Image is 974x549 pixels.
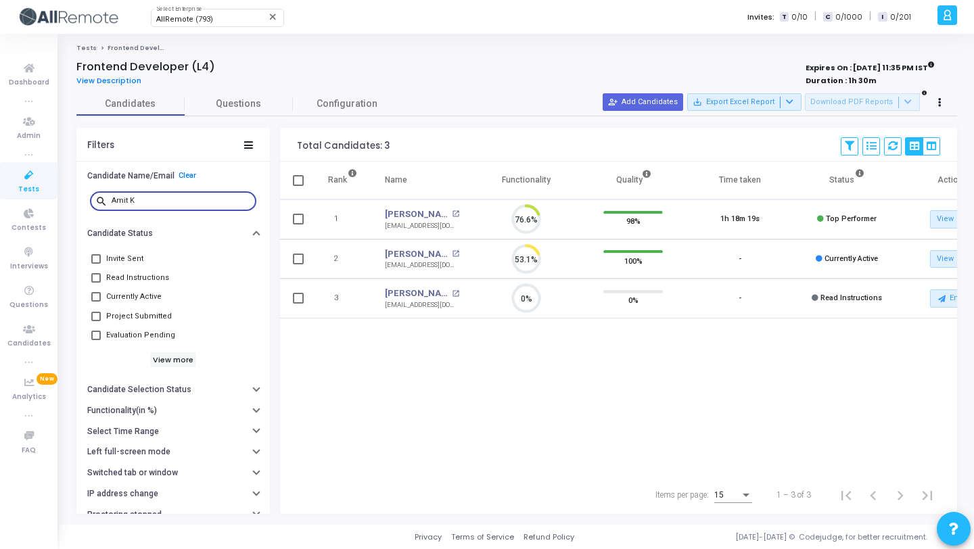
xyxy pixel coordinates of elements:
div: Name [385,172,407,187]
button: Previous page [860,481,887,508]
span: I [878,12,887,22]
div: [DATE]-[DATE] © Codejudge, for better recruitment. [574,531,957,543]
th: Status [793,162,900,199]
a: [PERSON_NAME] [385,247,448,261]
button: Left full-screen mode [76,441,270,462]
div: 1h 18m 19s [720,214,760,225]
button: Download PDF Reports [805,93,920,111]
th: Functionality [473,162,580,199]
div: - [739,293,741,304]
a: [PERSON_NAME] [385,287,448,300]
h6: Candidate Name/Email [87,171,175,181]
div: Time taken [719,172,761,187]
span: | [869,9,871,24]
span: View Description [76,75,141,86]
span: T [780,12,789,22]
span: Currently Active [106,289,162,305]
td: 3 [314,279,371,318]
h6: Select Time Range [87,427,159,437]
span: Questions [185,97,293,111]
td: 2 [314,239,371,279]
mat-icon: open_in_new [452,250,459,258]
th: Rank [314,162,371,199]
span: C [823,12,832,22]
button: Export Excel Report [687,93,802,111]
span: Read Instructions [820,293,882,302]
mat-icon: search [95,195,112,207]
input: Search... [112,197,251,205]
h6: Candidate Status [87,229,153,239]
th: Quality [580,162,687,199]
h6: Candidate Selection Status [87,385,191,395]
a: Clear [179,171,196,180]
span: Top Performer [826,214,877,223]
div: [EMAIL_ADDRESS][DOMAIN_NAME] [385,260,459,270]
div: [EMAIL_ADDRESS][DOMAIN_NAME] [385,300,459,310]
strong: Expires On : [DATE] 11:35 PM IST [806,59,935,74]
span: Analytics [12,391,46,403]
span: | [814,9,816,24]
span: New [37,373,57,385]
td: 1 [314,199,371,239]
button: Proctoring stopped [76,504,270,525]
h6: Functionality(in %) [87,406,157,416]
div: View Options [905,137,940,156]
mat-icon: person_add_alt [608,97,618,107]
a: Tests [76,44,97,52]
h6: Proctoring stopped [87,510,162,520]
button: Candidate Selection Status [76,379,270,400]
span: Questions [9,300,48,311]
div: Total Candidates: 3 [297,141,390,151]
span: Interviews [10,261,48,272]
a: Terms of Service [451,531,514,543]
span: Evaluation Pending [106,327,175,343]
button: Candidate Name/EmailClear [76,165,270,186]
button: IP address change [76,483,270,504]
span: AllRemote (793) [156,15,213,24]
span: 98% [626,214,641,228]
mat-icon: open_in_new [452,290,459,297]
mat-select: Items per page: [714,491,752,500]
button: Last page [914,481,941,508]
button: First page [833,481,860,508]
span: Read Instructions [106,270,169,286]
label: Invites: [747,11,774,23]
mat-icon: open_in_new [452,210,459,218]
mat-icon: open_in_new [956,253,967,264]
button: Candidate Status [76,223,270,244]
div: Filters [87,140,114,151]
span: 100% [624,254,643,267]
h4: Frontend Developer (L4) [76,60,215,74]
a: [PERSON_NAME] [385,208,448,221]
a: Refund Policy [524,531,574,543]
h6: View more [150,352,197,367]
mat-icon: open_in_new [956,214,967,225]
span: 0/10 [791,11,808,23]
a: Privacy [415,531,442,543]
button: Switched tab or window [76,462,270,483]
span: 0/201 [890,11,911,23]
a: View Description [76,76,152,85]
span: Candidates [76,97,185,111]
span: FAQ [22,445,36,456]
h6: Left full-screen mode [87,447,170,457]
span: 0/1000 [835,11,862,23]
button: Next page [887,481,914,508]
span: Frontend Developer (L4) [108,44,191,52]
span: Invite Sent [106,251,143,267]
mat-icon: save_alt [693,97,702,107]
mat-icon: Clear [268,11,279,22]
div: Items per page: [655,489,709,501]
div: [EMAIL_ADDRESS][DOMAIN_NAME] [385,221,459,231]
button: Functionality(in %) [76,400,270,421]
button: Select Time Range [76,421,270,441]
img: logo [17,3,118,30]
span: Tests [18,184,39,195]
span: Dashboard [9,77,49,89]
strong: Duration : 1h 30m [806,75,877,86]
div: - [739,254,741,265]
span: Admin [17,130,41,142]
span: Contests [11,222,46,234]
